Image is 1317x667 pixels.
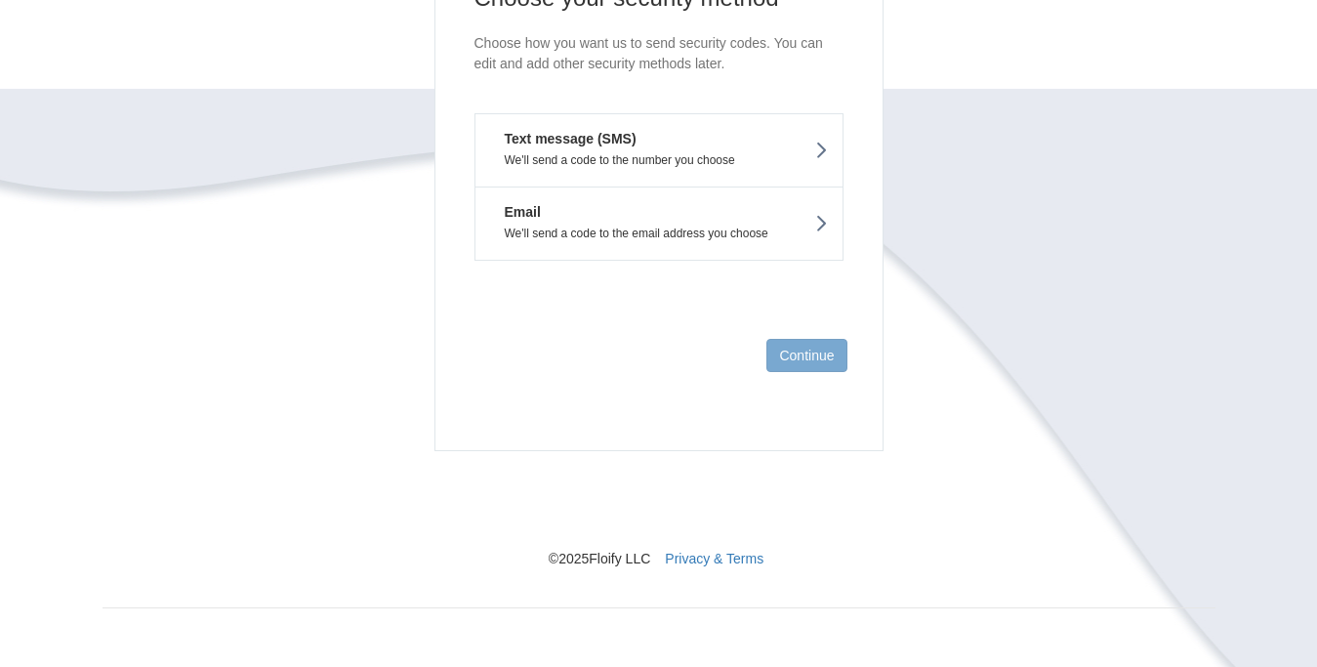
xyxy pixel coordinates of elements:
em: Text message (SMS) [490,129,637,148]
p: We'll send a code to the number you choose [490,153,828,167]
a: Privacy & Terms [665,551,763,566]
p: Choose how you want us to send security codes. You can edit and add other security methods later. [474,33,844,74]
button: EmailWe'll send a code to the email address you choose [474,187,844,261]
em: Email [490,202,541,222]
button: Continue [766,339,846,372]
nav: © 2025 Floify LLC [103,451,1215,568]
button: Text message (SMS)We'll send a code to the number you choose [474,113,844,187]
p: We'll send a code to the email address you choose [490,227,828,240]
